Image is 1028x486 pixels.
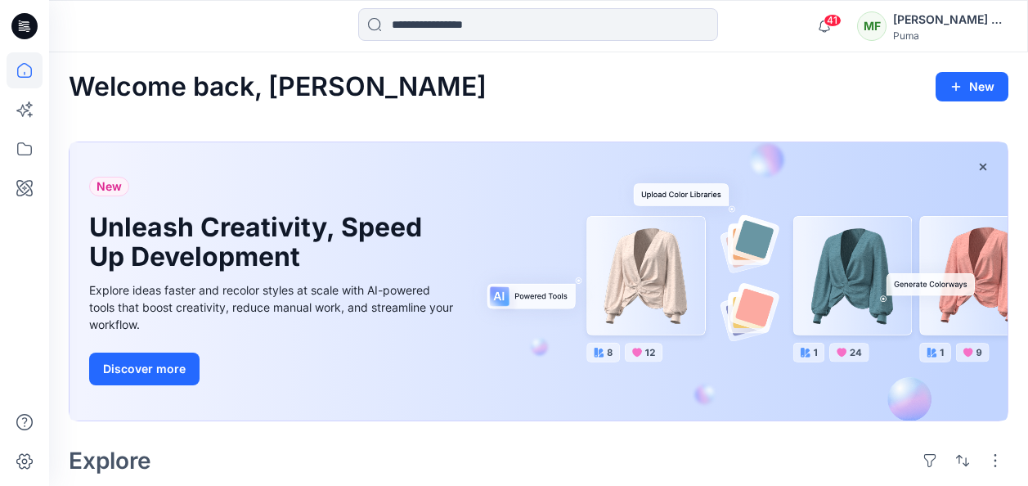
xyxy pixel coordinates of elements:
h2: Explore [69,448,151,474]
div: MF [857,11,887,41]
h2: Welcome back, [PERSON_NAME] [69,72,487,102]
span: New [97,177,122,196]
span: 41 [824,14,842,27]
a: Discover more [89,353,457,385]
button: Discover more [89,353,200,385]
h1: Unleash Creativity, Speed Up Development [89,213,433,272]
button: New [936,72,1008,101]
div: Explore ideas faster and recolor styles at scale with AI-powered tools that boost creativity, red... [89,281,457,333]
div: [PERSON_NAME] Falguere [893,10,1008,29]
div: Puma [893,29,1008,42]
